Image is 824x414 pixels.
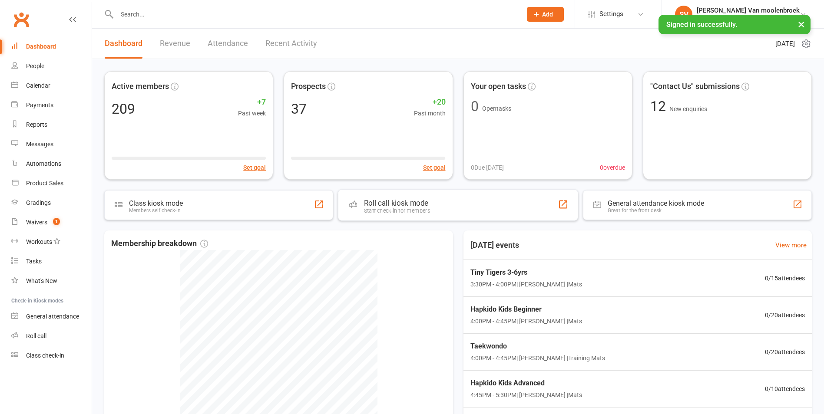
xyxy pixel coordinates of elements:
[11,95,92,115] a: Payments
[26,160,61,167] div: Automations
[243,163,266,172] button: Set goal
[26,121,47,128] div: Reports
[542,11,553,18] span: Add
[11,232,92,252] a: Workouts
[765,347,805,357] span: 0 / 20 attendees
[129,207,183,214] div: Members self check-in
[238,96,266,108] span: +7
[11,76,92,95] a: Calendar
[608,199,704,207] div: General attendance kiosk mode
[26,332,46,339] div: Roll call
[114,8,516,20] input: Search...
[11,37,92,56] a: Dashboard
[112,80,169,93] span: Active members
[111,237,208,250] span: Membership breakdown
[675,6,692,23] div: SV
[470,353,605,363] span: 4:00PM - 4:45PM | [PERSON_NAME] | Training Mats
[291,80,326,93] span: Prospects
[470,341,605,352] span: Taekwondo
[11,307,92,326] a: General attendance kiosk mode
[129,199,183,207] div: Class kiosk mode
[26,313,79,320] div: General attendance
[669,105,707,112] span: New enquiries
[650,98,669,115] span: 12
[11,252,92,271] a: Tasks
[105,29,142,59] a: Dashboard
[26,62,44,69] div: People
[666,20,737,29] span: Signed in successfully.
[26,82,50,89] div: Calendar
[11,193,92,213] a: Gradings
[26,219,47,226] div: Waivers
[470,304,582,315] span: Hapkido Kids Beginner
[608,207,704,214] div: Great for the front desk
[794,15,809,33] button: ×
[600,163,625,172] span: 0 overdue
[112,102,135,116] div: 209
[414,96,446,108] span: +20
[463,237,526,253] h3: [DATE] events
[10,9,32,30] a: Clubworx
[160,29,190,59] a: Revenue
[470,316,582,326] span: 4:00PM - 4:45PM | [PERSON_NAME] | Mats
[11,213,92,232] a: Waivers 1
[26,180,63,187] div: Product Sales
[775,39,795,49] span: [DATE]
[11,115,92,135] a: Reports
[765,273,805,283] span: 0 / 15 attendees
[470,279,582,289] span: 3:30PM - 4:00PM | [PERSON_NAME] | Mats
[11,174,92,193] a: Product Sales
[11,271,92,291] a: What's New
[471,80,526,93] span: Your open tasks
[775,240,807,250] a: View more
[765,384,805,394] span: 0 / 10 attendees
[26,258,42,265] div: Tasks
[697,7,800,14] div: [PERSON_NAME] Van moolenbroek
[291,102,307,116] div: 37
[11,56,92,76] a: People
[471,163,504,172] span: 0 Due [DATE]
[26,277,57,284] div: What's New
[238,108,266,118] span: Past week
[527,7,564,22] button: Add
[11,326,92,346] a: Roll call
[26,102,53,108] div: Payments
[208,29,248,59] a: Attendance
[26,199,51,206] div: Gradings
[765,310,805,320] span: 0 / 20 attendees
[26,238,52,245] div: Workouts
[471,99,479,113] div: 0
[26,352,64,359] div: Class check-in
[11,346,92,365] a: Class kiosk mode
[26,141,53,148] div: Messages
[650,80,740,93] span: "Contact Us" submissions
[53,218,60,225] span: 1
[364,207,430,214] div: Staff check-in for members
[11,135,92,154] a: Messages
[470,267,582,278] span: Tiny Tigers 3-6yrs
[697,14,800,22] div: Two Kings Martial Arts
[265,29,317,59] a: Recent Activity
[470,390,582,400] span: 4:45PM - 5:30PM | [PERSON_NAME] | Mats
[364,199,430,207] div: Roll call kiosk mode
[470,378,582,389] span: Hapkido Kids Advanced
[414,108,446,118] span: Past month
[482,105,511,112] span: Open tasks
[599,4,623,24] span: Settings
[423,163,446,172] button: Set goal
[26,43,56,50] div: Dashboard
[11,154,92,174] a: Automations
